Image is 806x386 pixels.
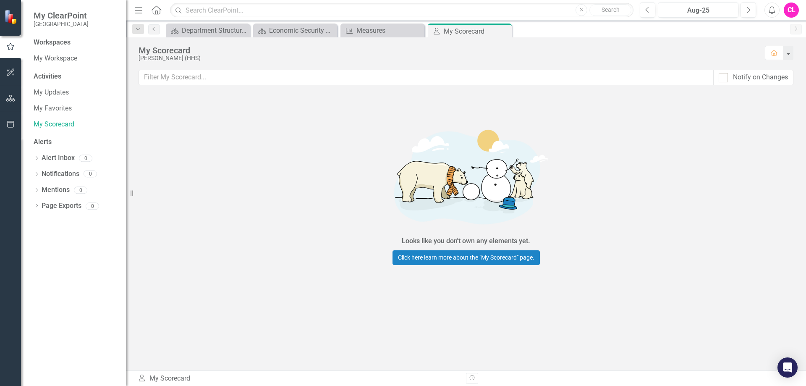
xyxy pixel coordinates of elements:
div: Workspaces [34,38,71,47]
div: Looks like you don't own any elements yet. [402,236,530,246]
div: 0 [84,171,97,178]
input: Search ClearPoint... [170,3,633,18]
div: My Scorecard [139,46,756,55]
a: Department Structure & Strategic Results [168,25,248,36]
a: Alert Inbox [42,153,75,163]
div: Open Intercom Messenger [777,357,798,378]
div: Measures [356,25,422,36]
div: Alerts [34,137,118,147]
small: [GEOGRAPHIC_DATA] [34,21,89,27]
div: 0 [79,155,92,162]
span: Search [602,6,620,13]
a: My Workspace [34,54,118,63]
a: Mentions [42,185,70,195]
div: Aug-25 [661,5,735,16]
div: Economic Security Program [269,25,335,36]
div: My Scorecard [138,374,460,383]
div: [PERSON_NAME] (HHS) [139,55,756,61]
button: CL [784,3,799,18]
a: My Favorites [34,104,118,113]
img: ClearPoint Strategy [4,10,19,24]
div: 0 [74,186,87,194]
input: Filter My Scorecard... [139,70,714,85]
a: Measures [343,25,422,36]
div: 0 [86,202,99,210]
button: Aug-25 [658,3,738,18]
div: Notify on Changes [733,73,788,82]
div: My Scorecard [444,26,510,37]
a: Page Exports [42,201,81,211]
img: Getting started [340,118,592,234]
a: My Updates [34,88,118,97]
div: Department Structure & Strategic Results [182,25,248,36]
a: Economic Security Program [255,25,335,36]
a: My Scorecard [34,120,118,129]
span: My ClearPoint [34,11,89,21]
div: Activities [34,72,118,81]
a: Notifications [42,169,79,179]
a: Click here learn more about the "My Scorecard" page. [393,250,540,265]
button: Search [589,4,631,16]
